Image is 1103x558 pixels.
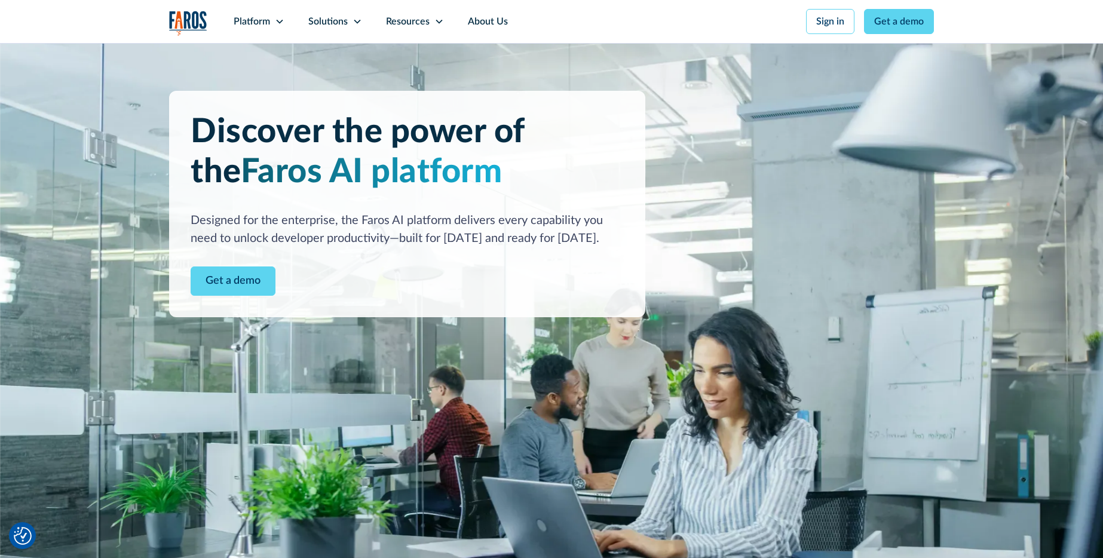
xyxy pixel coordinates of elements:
[14,527,32,545] button: Cookie Settings
[14,527,32,545] img: Revisit consent button
[191,266,275,296] a: Contact Modal
[191,211,624,247] div: Designed for the enterprise, the Faros AI platform delivers every capability you need to unlock d...
[864,9,934,34] a: Get a demo
[241,155,503,189] span: Faros AI platform
[386,14,430,29] div: Resources
[191,112,624,192] h1: Discover the power of the
[169,11,207,35] img: Logo of the analytics and reporting company Faros.
[308,14,348,29] div: Solutions
[806,9,854,34] a: Sign in
[234,14,270,29] div: Platform
[169,11,207,35] a: home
